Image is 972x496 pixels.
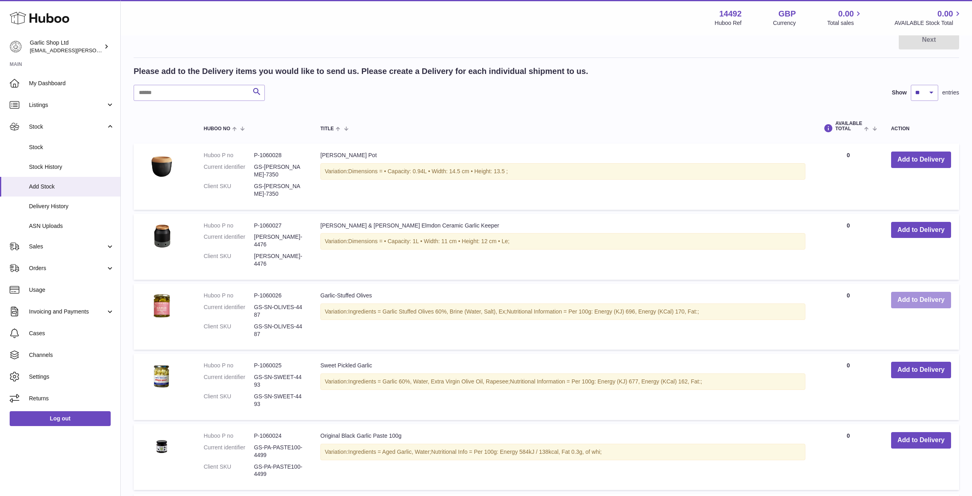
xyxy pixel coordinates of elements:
span: Orders [29,264,106,272]
img: alec.veit@garlicshop.co.uk [10,41,22,53]
dd: GS-[PERSON_NAME]-7350 [254,182,304,198]
span: Huboo no [204,126,230,131]
dd: P-1060026 [254,292,304,299]
td: 0 [813,214,883,280]
dd: GS-SN-SWEET-4493 [254,393,304,408]
td: Sweet Pickled Garlic [312,354,813,420]
span: Listings [29,101,106,109]
dt: Huboo P no [204,222,254,230]
h2: Please add to the Delivery items you would like to send us. Please create a Delivery for each ind... [134,66,588,77]
strong: 14492 [719,8,742,19]
td: 0 [813,424,883,490]
td: 0 [813,284,883,350]
img: Sweet Pickled Garlic [142,362,182,390]
button: Add to Delivery [891,292,951,308]
div: Garlic Shop Ltd [30,39,102,54]
span: [EMAIL_ADDRESS][PERSON_NAME][DOMAIN_NAME] [30,47,161,53]
dd: P-1060027 [254,222,304,230]
span: ASN Uploads [29,222,114,230]
span: Cases [29,330,114,337]
td: Garlic-Stuffed Olives [312,284,813,350]
button: Add to Delivery [891,152,951,168]
div: Variation: [320,303,805,320]
span: Total sales [827,19,863,27]
dt: Current identifier [204,303,254,319]
span: Dimensions = • Capacity: 0.94L • Width: 14.5 cm • Height: 13.5 ; [348,168,508,174]
span: Nutritional Info = Per 100g: Energy 584kJ / 138kcal, Fat 0.3g, of whi; [431,449,602,455]
div: Variation: [320,444,805,460]
div: Variation: [320,233,805,250]
span: Stock [29,143,114,151]
span: entries [942,89,959,96]
span: Stock [29,123,106,131]
span: Delivery History [29,203,114,210]
td: [PERSON_NAME] & [PERSON_NAME] Elmdon Ceramic Garlic Keeper [312,214,813,280]
div: Huboo Ref [715,19,742,27]
span: Stock History [29,163,114,171]
button: Add to Delivery [891,362,951,378]
dd: GS-SN-OLIVES-4487 [254,323,304,338]
dt: Client SKU [204,393,254,408]
span: Nutritional Information = Per 100g: Energy (KJ) 696, Energy (KCal) 170, Fat:; [507,308,699,315]
dt: Client SKU [204,182,254,198]
dt: Client SKU [204,323,254,338]
dd: GS-PA-PASTE100-4499 [254,444,304,459]
td: 0 [813,143,883,209]
span: Ingredients = Garlic Stuffed Olives 60%, Brine (Water, Salt), Ex; [348,308,507,315]
img: Emile Henry Garlic Pot [142,152,182,180]
button: Add to Delivery [891,432,951,449]
img: Garlic-Stuffed Olives [142,292,182,320]
span: My Dashboard [29,80,114,87]
div: Action [891,126,951,131]
span: Dimensions = • Capacity: 1L • Width: 11 cm • Height: 12 cm • Le; [348,238,510,244]
dd: GS-PA-PASTE100-4499 [254,463,304,478]
dt: Current identifier [204,163,254,178]
dt: Client SKU [204,252,254,268]
span: Channels [29,351,114,359]
span: Title [320,126,334,131]
a: 0.00 AVAILABLE Stock Total [894,8,962,27]
span: AVAILABLE Stock Total [894,19,962,27]
dd: P-1060025 [254,362,304,369]
dt: Current identifier [204,444,254,459]
span: 0.00 [838,8,854,19]
span: Sales [29,243,106,250]
span: Nutritional Information = Per 100g: Energy (KJ) 677, Energy (KCal) 162, Fat:; [510,378,702,385]
img: Original Black Garlic Paste 100g [142,432,182,461]
img: Cole & Mason Elmdon Ceramic Garlic Keeper [142,222,182,250]
a: 0.00 Total sales [827,8,863,27]
dt: Client SKU [204,463,254,478]
a: Log out [10,411,111,426]
td: Original Black Garlic Paste 100g [312,424,813,490]
dd: GS-SN-OLIVES-4487 [254,303,304,319]
dd: P-1060028 [254,152,304,159]
span: Ingredients = Aged Garlic, Water; [348,449,431,455]
dt: Huboo P no [204,432,254,440]
td: [PERSON_NAME] Pot [312,143,813,209]
dt: Current identifier [204,373,254,389]
strong: GBP [778,8,796,19]
span: Add Stock [29,183,114,191]
td: 0 [813,354,883,420]
dd: [PERSON_NAME]-4476 [254,233,304,248]
span: Returns [29,395,114,402]
dd: GS-[PERSON_NAME]-7350 [254,163,304,178]
dd: GS-SN-SWEET-4493 [254,373,304,389]
div: Variation: [320,373,805,390]
span: 0.00 [937,8,953,19]
span: Ingredients = Garlic 60%, Water, Extra Virgin Olive Oil, Rapesee; [348,378,510,385]
dt: Huboo P no [204,362,254,369]
dt: Huboo P no [204,292,254,299]
label: Show [892,89,907,96]
span: Invoicing and Payments [29,308,106,316]
div: Currency [773,19,796,27]
span: Usage [29,286,114,294]
div: Variation: [320,163,805,180]
span: Settings [29,373,114,381]
dt: Current identifier [204,233,254,248]
span: AVAILABLE Total [835,121,862,131]
dt: Huboo P no [204,152,254,159]
button: Add to Delivery [891,222,951,238]
dd: [PERSON_NAME]-4476 [254,252,304,268]
dd: P-1060024 [254,432,304,440]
